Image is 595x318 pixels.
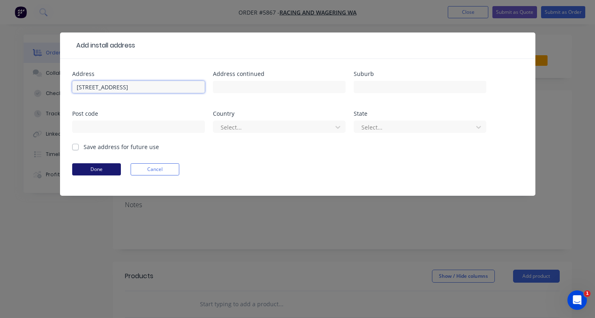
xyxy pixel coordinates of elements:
[584,290,591,297] span: 1
[72,71,205,77] div: Address
[84,143,159,151] label: Save address for future use
[72,41,135,50] div: Add install address
[131,163,179,175] button: Cancel
[72,111,205,117] div: Post code
[354,71,486,77] div: Suburb
[213,111,346,117] div: Country
[213,71,346,77] div: Address continued
[567,290,587,310] iframe: Intercom live chat
[354,111,486,117] div: State
[72,163,121,175] button: Done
